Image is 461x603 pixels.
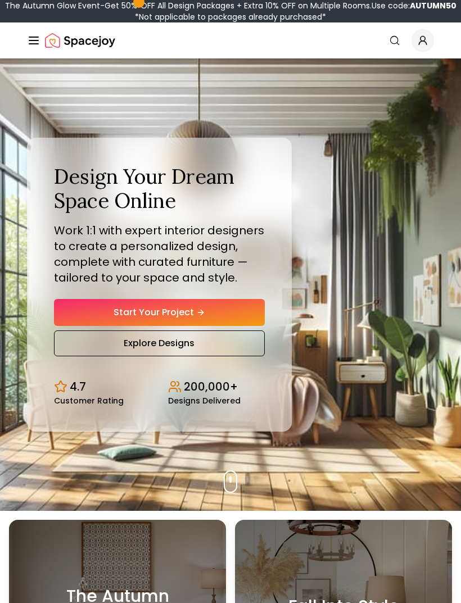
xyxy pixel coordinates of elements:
[27,22,434,58] nav: Global
[70,379,86,395] p: 4.7
[135,11,326,22] span: *Not applicable to packages already purchased*
[54,165,265,213] h1: Design Your Dream Space Online
[54,330,265,356] a: Explore Designs
[184,379,238,395] p: 200,000+
[54,370,265,405] div: Design stats
[168,397,241,405] small: Designs Delivered
[45,29,115,52] a: Spacejoy
[54,397,124,405] small: Customer Rating
[54,299,265,326] a: Start Your Project
[45,29,115,52] img: Spacejoy Logo
[54,223,265,285] p: Work 1:1 with expert interior designers to create a personalized design, complete with curated fu...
